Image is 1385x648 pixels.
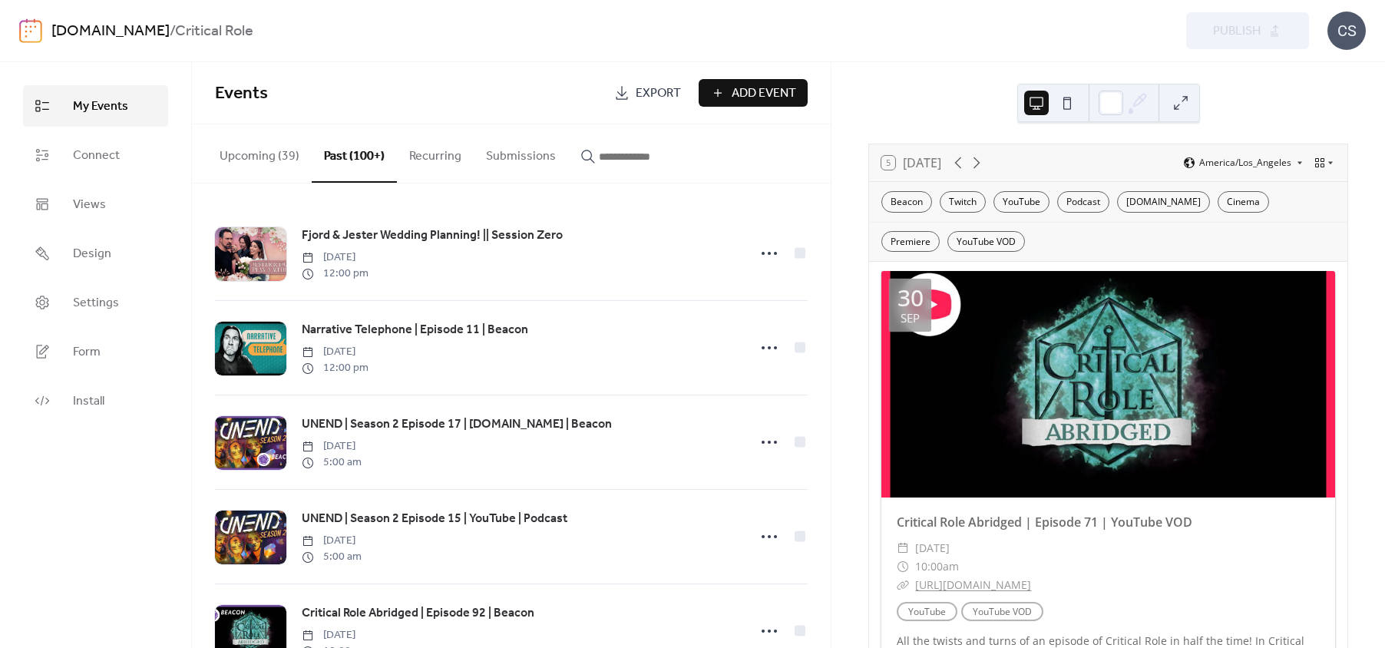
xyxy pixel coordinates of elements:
[947,231,1025,253] div: YouTube VOD
[207,124,312,181] button: Upcoming (39)
[312,124,397,183] button: Past (100+)
[897,557,909,576] div: ​
[302,415,612,434] span: UNEND | Season 2 Episode 17 | [DOMAIN_NAME] | Beacon
[302,455,362,471] span: 5:00 am
[302,266,369,282] span: 12:00 pm
[1199,158,1291,167] span: America/Los_Angeles
[897,286,924,309] div: 30
[940,191,986,213] div: Twitch
[302,226,563,245] span: Fjord & Jester Wedding Planning! || Session Zero
[302,360,369,376] span: 12:00 pm
[73,343,101,362] span: Form
[1327,12,1366,50] div: CS
[215,77,268,111] span: Events
[23,380,168,422] a: Install
[397,124,474,181] button: Recurring
[302,438,362,455] span: [DATE]
[302,321,528,339] span: Narrative Telephone | Episode 11 | Beacon
[302,533,362,549] span: [DATE]
[175,17,253,46] b: Critical Role
[73,294,119,312] span: Settings
[73,147,120,165] span: Connect
[23,282,168,323] a: Settings
[699,79,808,107] button: Add Event
[1117,191,1210,213] div: [DOMAIN_NAME]
[302,604,534,623] span: Critical Role Abridged | Episode 92 | Beacon
[23,85,168,127] a: My Events
[897,539,909,557] div: ​
[23,331,168,372] a: Form
[901,312,920,324] div: Sep
[897,576,909,594] div: ​
[881,191,932,213] div: Beacon
[915,557,959,576] span: 10:00am
[73,392,104,411] span: Install
[19,18,42,43] img: logo
[302,549,362,565] span: 5:00 am
[302,415,612,435] a: UNEND | Season 2 Episode 17 | [DOMAIN_NAME] | Beacon
[170,17,175,46] b: /
[603,79,692,107] a: Export
[636,84,681,103] span: Export
[881,231,940,253] div: Premiere
[302,509,567,529] a: UNEND | Season 2 Episode 15 | YouTube | Podcast
[732,84,796,103] span: Add Event
[1057,191,1109,213] div: Podcast
[302,603,534,623] a: Critical Role Abridged | Episode 92 | Beacon
[23,183,168,225] a: Views
[302,627,368,643] span: [DATE]
[302,320,528,340] a: Narrative Telephone | Episode 11 | Beacon
[302,226,563,246] a: Fjord & Jester Wedding Planning! || Session Zero
[993,191,1049,213] div: YouTube
[1218,191,1269,213] div: Cinema
[302,250,369,266] span: [DATE]
[897,514,1192,531] a: Critical Role Abridged | Episode 71 | YouTube VOD
[915,577,1031,592] a: [URL][DOMAIN_NAME]
[73,245,111,263] span: Design
[73,98,128,116] span: My Events
[23,134,168,176] a: Connect
[474,124,568,181] button: Submissions
[302,344,369,360] span: [DATE]
[73,196,106,214] span: Views
[23,233,168,274] a: Design
[302,510,567,528] span: UNEND | Season 2 Episode 15 | YouTube | Podcast
[51,17,170,46] a: [DOMAIN_NAME]
[915,539,950,557] span: [DATE]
